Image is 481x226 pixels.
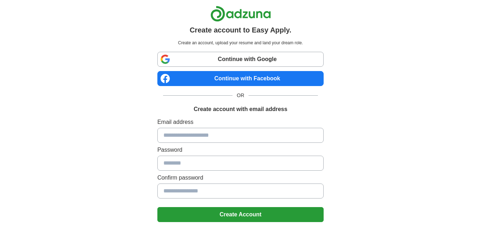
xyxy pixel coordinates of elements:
a: Continue with Google [157,52,324,67]
label: Email address [157,118,324,126]
p: Create an account, upload your resume and land your dream role. [159,40,322,46]
a: Continue with Facebook [157,71,324,86]
label: Password [157,146,324,154]
label: Confirm password [157,174,324,182]
button: Create Account [157,207,324,222]
h1: Create account with email address [194,105,287,114]
h1: Create account to Easy Apply. [190,25,292,35]
img: Adzuna logo [210,6,271,22]
span: OR [232,92,249,99]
